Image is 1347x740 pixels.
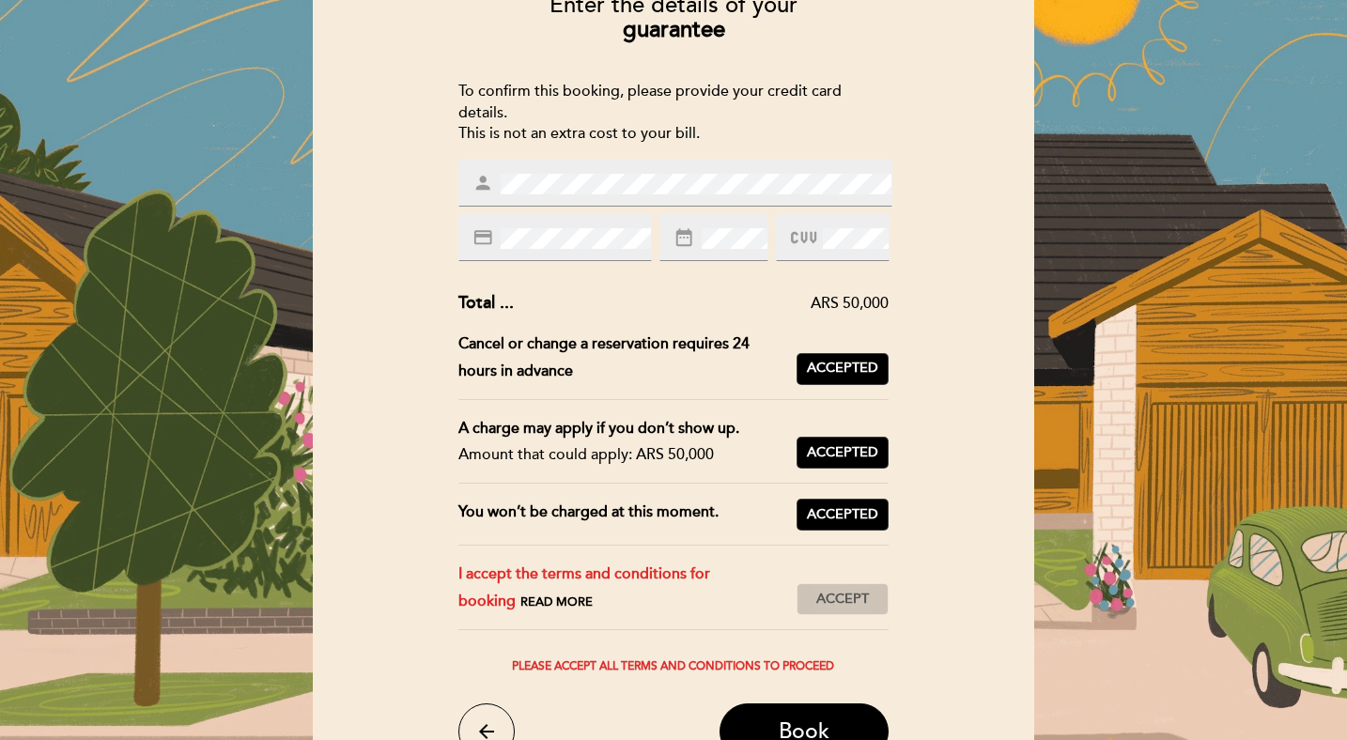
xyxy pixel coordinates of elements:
[472,227,493,248] i: credit_card
[458,81,890,146] div: To confirm this booking, please provide your credit card details. This is not an extra cost to yo...
[807,443,878,463] span: Accepted
[797,353,889,385] button: Accepted
[458,660,890,673] div: Please accept all terms and conditions to proceed
[673,227,694,248] i: date_range
[807,359,878,378] span: Accepted
[458,561,797,615] div: I accept the terms and conditions for booking
[797,499,889,531] button: Accepted
[458,415,782,442] div: A charge may apply if you don’t show up.
[797,583,889,615] button: Accept
[514,293,890,315] div: ARS 50,000
[623,16,725,43] b: guarantee
[458,331,797,385] div: Cancel or change a reservation requires 24 hours in advance
[816,590,869,609] span: Accept
[458,292,514,313] span: Total ...
[458,441,782,469] div: Amount that could apply: ARS 50,000
[458,499,797,531] div: You won’t be charged at this moment.
[520,594,593,609] span: Read more
[797,437,889,469] button: Accepted
[807,505,878,525] span: Accepted
[472,173,493,193] i: person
